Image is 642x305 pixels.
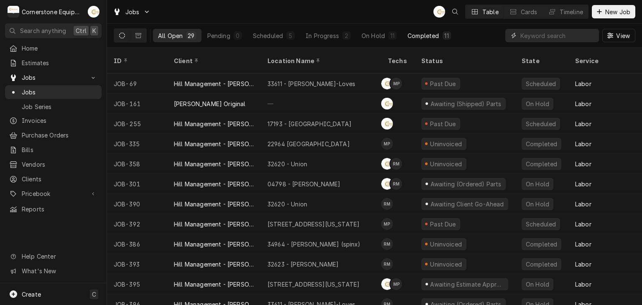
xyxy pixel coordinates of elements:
[22,145,97,154] span: Bills
[390,278,402,290] div: Matthew Pennington's Avatar
[107,254,167,274] div: JOB-393
[575,280,591,289] div: Labor
[22,44,97,53] span: Home
[88,6,99,18] div: AB
[560,8,583,16] div: Timeline
[429,180,502,188] div: Awaiting (Ordered) Parts
[22,252,97,261] span: Help Center
[381,98,393,109] div: AB
[5,23,102,38] button: Search anythingCtrlK
[390,78,402,89] div: Matthew Pennington's Avatar
[575,119,591,128] div: Labor
[22,267,97,275] span: What's New
[381,258,393,270] div: RM
[5,56,102,70] a: Estimates
[107,74,167,94] div: JOB-69
[390,158,402,170] div: Roberto Martinez's Avatar
[575,160,591,168] div: Labor
[107,134,167,154] div: JOB-335
[575,220,591,229] div: Labor
[174,200,254,208] div: Hill Management - [PERSON_NAME]
[207,31,230,40] div: Pending
[381,138,393,150] div: Matthew Pennington's Avatar
[421,56,507,65] div: Status
[5,187,102,201] a: Go to Pricebook
[5,71,102,84] a: Go to Jobs
[429,280,505,289] div: Awaiting Estimate Approval
[381,118,393,130] div: AB
[174,56,252,65] div: Client
[158,31,183,40] div: All Open
[381,98,393,109] div: Andrew Buigues's Avatar
[525,160,558,168] div: Completed
[125,8,140,16] span: Jobs
[388,56,408,65] div: Techs
[107,114,167,134] div: JOB-255
[5,158,102,171] a: Vendors
[520,29,595,42] input: Keyword search
[22,175,97,183] span: Clients
[174,119,254,128] div: Hill Management - [PERSON_NAME]
[22,131,97,140] span: Purchase Orders
[575,180,591,188] div: Labor
[22,102,97,111] span: Job Series
[614,31,632,40] span: View
[429,160,463,168] div: Uninvoiced
[381,78,393,89] div: AB
[525,240,558,249] div: Completed
[525,99,550,108] div: On Hold
[174,99,246,108] div: [PERSON_NAME] Original
[390,31,395,40] div: 11
[381,218,393,230] div: MP
[267,280,359,289] div: [STREET_ADDRESS][US_STATE]
[267,200,307,208] div: 32620 - Union
[107,174,167,194] div: JOB-301
[344,31,349,40] div: 2
[76,26,87,35] span: Ctrl
[288,31,293,40] div: 5
[92,26,96,35] span: K
[381,78,393,89] div: Andrew Buigues's Avatar
[390,278,402,290] div: MP
[5,202,102,216] a: Reports
[107,94,167,114] div: JOB-161
[390,158,402,170] div: RM
[107,154,167,174] div: JOB-358
[381,238,393,250] div: RM
[174,180,254,188] div: Hill Management - [PERSON_NAME]
[602,29,635,42] button: View
[575,260,591,269] div: Labor
[261,94,381,114] div: —
[5,114,102,127] a: Invoices
[5,85,102,99] a: Jobs
[88,6,99,18] div: Andrew Buigues's Avatar
[381,138,393,150] div: MP
[444,31,449,40] div: 11
[433,6,445,18] div: AB
[390,78,402,89] div: MP
[22,189,85,198] span: Pricebook
[429,260,463,269] div: Uninvoiced
[22,58,97,67] span: Estimates
[525,200,550,208] div: On Hold
[253,31,283,40] div: Scheduled
[575,79,591,88] div: Labor
[381,238,393,250] div: Roberto Martinez's Avatar
[188,31,194,40] div: 29
[267,140,350,148] div: 22964 [GEOGRAPHIC_DATA]
[429,240,463,249] div: Uninvoiced
[604,8,632,16] span: New Job
[522,56,562,65] div: State
[448,5,462,18] button: Open search
[381,278,393,290] div: AB
[22,73,85,82] span: Jobs
[5,128,102,142] a: Purchase Orders
[381,178,393,190] div: AB
[8,6,19,18] div: Cornerstone Equipment Repair, LLC's Avatar
[429,200,504,208] div: Awaiting Client Go-Ahead
[429,140,463,148] div: Uninvoiced
[267,56,373,65] div: Location Name
[575,240,591,249] div: Labor
[390,178,402,190] div: Roberto Martinez's Avatar
[525,140,558,148] div: Completed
